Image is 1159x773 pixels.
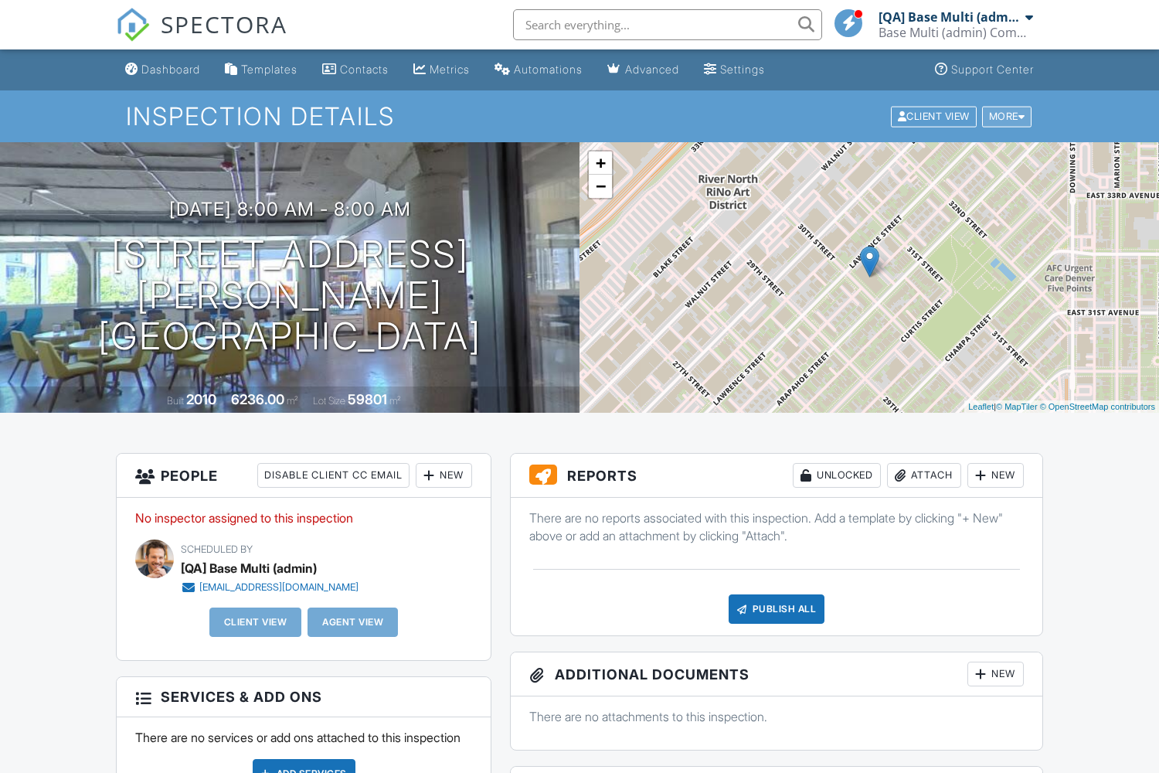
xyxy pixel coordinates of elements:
a: Contacts [316,56,395,84]
a: Zoom out [589,175,612,198]
div: Unlocked [793,463,881,488]
div: New [967,463,1024,488]
div: More [982,106,1032,127]
input: Search everything... [513,9,822,40]
div: Automations [514,63,583,76]
div: Settings [720,63,765,76]
div: Dashboard [141,63,200,76]
div: 59801 [348,391,387,407]
img: The Best Home Inspection Software - Spectora [116,8,150,42]
a: Automations (Basic) [488,56,589,84]
div: Disable Client CC Email [257,463,410,488]
h3: Additional Documents [511,652,1042,696]
a: Support Center [929,56,1040,84]
a: © OpenStreetMap contributors [1040,402,1155,411]
h1: [STREET_ADDRESS][PERSON_NAME] [GEOGRAPHIC_DATA] [25,234,555,356]
span: Scheduled By [181,543,253,555]
a: [EMAIL_ADDRESS][DOMAIN_NAME] [181,580,359,595]
a: Settings [698,56,771,84]
p: There are no attachments to this inspection. [529,708,1024,725]
a: © MapTiler [996,402,1038,411]
div: Attach [887,463,961,488]
div: New [416,463,472,488]
div: 6236.00 [231,391,284,407]
span: m² [287,395,298,407]
div: Client View [891,106,977,127]
h3: Reports [511,454,1042,498]
p: No inspector assigned to this inspection [135,509,472,526]
div: New [967,662,1024,686]
p: There are no reports associated with this inspection. Add a template by clicking "+ New" above or... [529,509,1024,544]
h3: [DATE] 8:00 am - 8:00 am [169,199,411,220]
div: [QA] Base Multi (admin) [181,557,317,580]
a: Metrics [407,56,476,84]
h3: Services & Add ons [117,677,491,717]
div: Templates [241,63,297,76]
div: Advanced [625,63,679,76]
a: SPECTORA [116,21,287,53]
h1: Inspection Details [126,103,1033,130]
a: Zoom in [589,152,612,175]
a: Client View [889,110,981,121]
h3: People [117,454,491,498]
div: [QA] Base Multi (admin) [879,9,1021,25]
div: Support Center [951,63,1034,76]
div: Base Multi (admin) Company [879,25,1033,40]
a: Templates [219,56,304,84]
div: [EMAIL_ADDRESS][DOMAIN_NAME] [199,581,359,594]
div: Publish All [729,594,825,624]
div: | [964,400,1159,414]
span: m² [389,395,401,407]
div: 2010 [186,391,216,407]
div: Metrics [430,63,470,76]
a: Leaflet [968,402,994,411]
span: Built [167,395,184,407]
div: Contacts [340,63,389,76]
a: Dashboard [119,56,206,84]
span: SPECTORA [161,8,287,40]
a: Advanced [601,56,685,84]
span: Lot Size [313,395,345,407]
